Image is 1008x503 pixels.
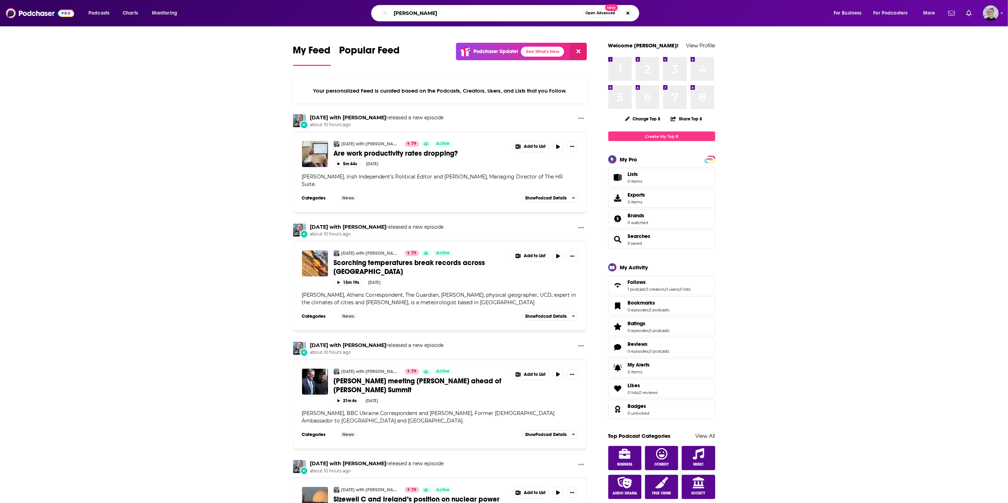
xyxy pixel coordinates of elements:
[628,382,640,389] span: Likes
[334,161,360,167] button: 5m 44s
[666,287,679,292] a: 0 users
[512,487,549,498] button: Show More Button
[611,234,625,244] a: Searches
[522,430,578,439] button: ShowPodcast Details
[524,144,546,149] span: Add to List
[405,141,419,147] a: 79
[300,349,308,357] div: New Episode
[436,487,450,494] span: Active
[628,179,643,184] span: 0 items
[628,220,648,225] a: 0 watched
[293,224,306,237] img: Today with Claire Byrne
[611,172,625,182] span: Lists
[628,382,658,389] a: Likes
[983,5,999,21] button: Show profile menu
[628,199,645,204] span: 0 items
[391,7,582,19] input: Search podcasts, credits, & more...
[686,42,715,49] a: View Profile
[628,192,645,198] span: Exports
[83,7,119,19] button: open menu
[524,372,546,377] span: Add to List
[628,362,650,368] span: My Alerts
[628,279,646,285] span: Follows
[620,264,648,271] div: My Activity
[608,317,715,336] span: Ratings
[628,390,639,395] a: 0 lists
[334,250,339,256] img: Today with Claire Byrne
[334,397,360,404] button: 21m 6s
[611,193,625,203] span: Exports
[608,358,715,378] a: My Alerts
[869,7,918,19] button: open menu
[433,250,452,256] a: Active
[679,287,680,292] span: ,
[525,432,567,437] span: Show Podcast Details
[628,403,650,409] a: Badges
[341,369,400,374] a: [DATE] with [PERSON_NAME]
[436,368,450,375] span: Active
[433,487,452,493] a: Active
[293,44,331,61] span: My Feed
[302,369,328,395] a: Zelensky meeting Starmer ahead of Trump-Putin Summit
[512,251,549,261] button: Show More Button
[366,398,378,403] div: [DATE]
[334,487,339,493] img: Today with Claire Byrne
[628,212,648,219] a: Brands
[567,141,578,152] button: Show More Button
[302,141,328,167] img: Are work productivity rates dropping?
[682,475,715,499] a: Society
[611,301,625,311] a: Bookmarks
[341,141,400,147] a: [DATE] with [PERSON_NAME]
[621,114,665,123] button: Change Top 8
[682,446,715,470] a: Music
[293,114,306,127] img: Today with Claire Byrne
[293,44,331,66] a: My Feed
[334,279,363,286] button: 15m 19s
[293,460,306,473] img: Today with Claire Byrne
[405,369,419,374] a: 79
[411,368,416,375] span: 79
[696,432,715,439] a: View All
[366,161,379,166] div: [DATE]
[946,7,958,19] a: Show notifications dropdown
[340,195,357,201] a: News
[302,410,555,424] span: [PERSON_NAME], BBC Ukraine Correspondent and [PERSON_NAME], Former [DEMOGRAPHIC_DATA] Ambassador ...
[639,390,658,395] a: 0 reviews
[433,141,452,147] a: Active
[524,253,546,259] span: Add to List
[310,460,387,467] a: Today with Claire Byrne
[628,171,638,177] span: Lists
[334,258,507,276] a: Scorching temperatures break records across [GEOGRAPHIC_DATA]
[608,400,715,419] span: Badges
[411,140,416,147] span: 79
[628,241,642,246] a: 3 saved
[310,122,444,128] span: about 10 hours ago
[339,44,400,61] span: Popular Feed
[474,48,518,55] p: Podchaser Update!
[152,8,177,18] span: Monitoring
[522,312,578,321] button: ShowPodcast Details
[645,475,679,499] a: True Crime
[567,250,578,262] button: Show More Button
[706,156,714,162] a: PRO
[834,8,862,18] span: For Business
[628,287,645,292] a: 1 podcast
[608,276,715,295] span: Follows
[340,313,357,319] a: News
[628,279,691,285] a: Follows
[611,322,625,332] a: Ratings
[310,224,444,230] h3: released a new episode
[670,112,702,126] button: Share Top 8
[575,224,587,233] button: Show More Button
[123,8,138,18] span: Charts
[334,369,339,374] a: Today with Claire Byrne
[628,300,670,306] a: Bookmarks
[300,121,308,129] div: New Episode
[654,462,669,467] span: Comedy
[628,307,649,312] a: 0 episodes
[608,296,715,316] span: Bookmarks
[646,287,665,292] a: 0 creators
